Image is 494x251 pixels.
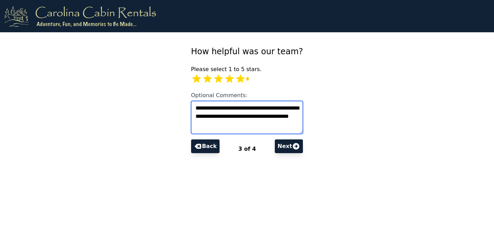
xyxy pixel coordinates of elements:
[191,47,303,56] span: How helpful was our team?
[275,139,303,153] button: Next
[4,5,156,27] img: logo.png
[191,92,248,99] span: Optional Comments:
[238,146,256,152] span: 3 of 4
[191,65,303,73] p: Please select 1 to 5 stars.
[191,139,220,153] button: Back
[191,101,303,134] textarea: Optional Comments:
